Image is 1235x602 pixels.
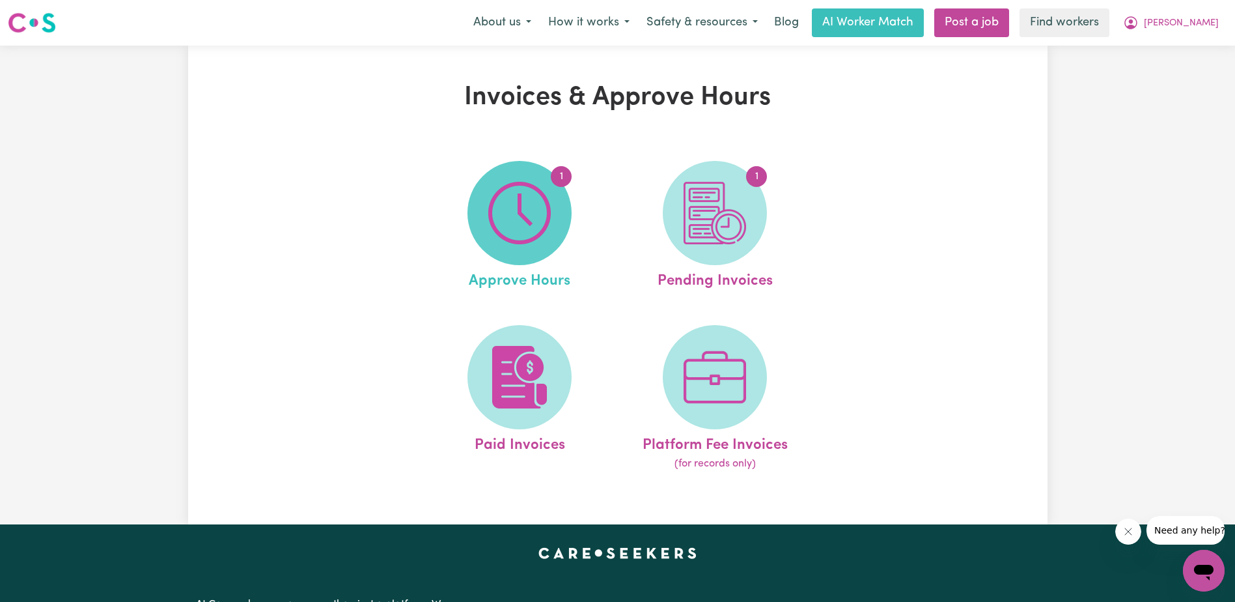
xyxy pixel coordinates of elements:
button: How it works [540,9,638,36]
a: Post a job [934,8,1009,37]
span: Pending Invoices [658,265,773,293]
a: Approve Hours [426,161,613,293]
span: [PERSON_NAME] [1144,16,1219,31]
a: AI Worker Match [812,8,924,37]
button: My Account [1115,9,1227,36]
h1: Invoices & Approve Hours [339,82,896,113]
span: Approve Hours [469,265,570,293]
a: Pending Invoices [621,161,809,293]
iframe: Message from company [1146,516,1225,545]
span: (for records only) [674,456,756,472]
a: Blog [766,8,807,37]
span: 1 [746,166,767,187]
a: Paid Invoices [426,325,613,472]
span: Need any help? [8,9,79,20]
span: Paid Invoices [475,429,565,457]
iframe: Close message [1115,519,1141,545]
a: Find workers [1020,8,1109,37]
img: Careseekers logo [8,11,56,35]
a: Platform Fee Invoices(for records only) [621,325,809,472]
button: About us [465,9,540,36]
span: 1 [551,166,572,187]
a: Careseekers logo [8,8,56,38]
a: Careseekers home page [538,548,697,558]
button: Safety & resources [638,9,766,36]
iframe: Button to launch messaging window [1183,550,1225,592]
span: Platform Fee Invoices [643,429,788,457]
